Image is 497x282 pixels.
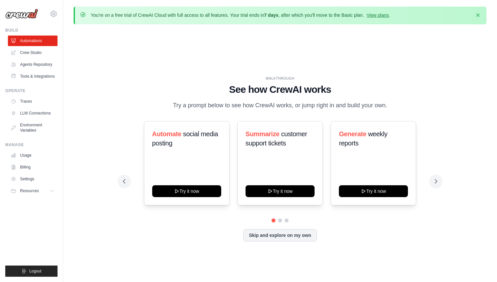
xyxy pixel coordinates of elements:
[20,188,39,193] span: Resources
[8,47,58,58] a: Crew Studio
[170,101,390,110] p: Try a prompt below to see how CrewAI works, or jump right in and build your own.
[264,13,278,18] strong: 7 days
[8,36,58,46] a: Automations
[5,266,58,277] button: Logout
[152,185,221,197] button: Try it now
[5,28,58,33] div: Build
[8,174,58,184] a: Settings
[8,71,58,82] a: Tools & Integrations
[8,186,58,196] button: Resources
[152,130,218,147] span: social media posting
[367,13,389,18] a: View plans
[5,142,58,147] div: Manage
[339,130,367,138] span: Generate
[339,130,387,147] span: weekly reports
[8,120,58,136] a: Environment Variables
[152,130,181,138] span: Automate
[8,150,58,161] a: Usage
[8,108,58,118] a: LLM Connections
[8,59,58,70] a: Agents Repository
[339,185,408,197] button: Try it now
[243,229,317,242] button: Skip and explore on my own
[246,185,315,197] button: Try it now
[8,162,58,172] a: Billing
[5,9,38,19] img: Logo
[29,269,41,274] span: Logout
[5,88,58,93] div: Operate
[123,84,438,95] h1: See how CrewAI works
[91,12,390,18] p: You're on a free trial of CrewAI Cloud with full access to all features. Your trial ends in , aft...
[246,130,279,138] span: Summarize
[123,76,438,81] div: WALKTHROUGH
[246,130,307,147] span: customer support tickets
[8,96,58,107] a: Traces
